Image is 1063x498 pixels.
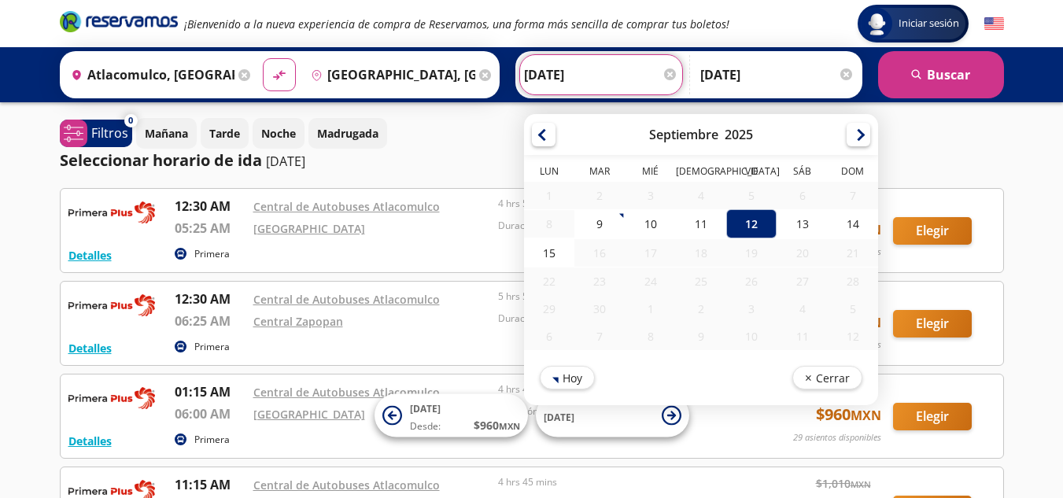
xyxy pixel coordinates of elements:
[777,323,827,350] div: 11-Oct-25
[128,114,133,127] span: 0
[625,323,675,350] div: 08-Oct-25
[574,323,625,350] div: 07-Oct-25
[827,164,877,182] th: Domingo
[726,295,777,323] div: 03-Oct-25
[498,475,736,489] p: 4 hrs 45 mins
[574,182,625,209] div: 02-Sep-25
[675,164,725,182] th: Jueves
[574,239,625,267] div: 16-Sep-25
[893,217,972,245] button: Elegir
[851,407,881,424] small: MXN
[410,402,441,415] span: [DATE]
[649,126,718,143] div: Septiembre
[524,238,574,267] div: 15-Sep-25
[816,475,871,492] span: $ 1,010
[726,323,777,350] div: 10-Oct-25
[175,475,245,494] p: 11:15 AM
[498,382,736,397] p: 4 hrs 45 mins
[253,118,305,149] button: Noche
[184,17,729,31] em: ¡Bienvenido a la nueva experiencia de compra de Reservamos, una forma más sencilla de comprar tus...
[524,295,574,323] div: 29-Sep-25
[726,209,777,238] div: 12-Sep-25
[536,394,689,437] button: [DATE]
[474,417,520,433] span: $ 960
[827,267,877,295] div: 28-Sep-25
[892,16,965,31] span: Iniciar sesión
[175,404,245,423] p: 06:00 AM
[777,209,827,238] div: 13-Sep-25
[675,295,725,323] div: 02-Oct-25
[145,125,188,142] p: Mañana
[499,420,520,432] small: MXN
[827,295,877,323] div: 05-Oct-25
[675,239,725,267] div: 18-Sep-25
[777,182,827,209] div: 06-Sep-25
[726,239,777,267] div: 19-Sep-25
[625,164,675,182] th: Miércoles
[675,267,725,295] div: 25-Sep-25
[625,295,675,323] div: 01-Oct-25
[194,247,230,261] p: Primera
[816,403,881,426] span: $ 960
[194,433,230,447] p: Primera
[827,239,877,267] div: 21-Sep-25
[253,478,440,492] a: Central de Autobuses Atlacomulco
[893,310,972,338] button: Elegir
[410,419,441,433] span: Desde:
[524,210,574,238] div: 08-Sep-25
[308,118,387,149] button: Madrugada
[700,55,854,94] input: Opcional
[498,219,736,233] p: Duración
[305,55,475,94] input: Buscar Destino
[60,120,132,147] button: 0Filtros
[544,410,574,423] span: [DATE]
[317,125,378,142] p: Madrugada
[65,55,235,94] input: Buscar Origen
[175,197,245,216] p: 12:30 AM
[68,382,155,414] img: RESERVAMOS
[625,209,675,238] div: 10-Sep-25
[68,247,112,264] button: Detalles
[893,403,972,430] button: Elegir
[498,197,736,211] p: 4 hrs 55 mins
[60,9,178,38] a: Brand Logo
[777,164,827,182] th: Sábado
[540,366,595,389] button: Hoy
[68,433,112,449] button: Detalles
[524,323,574,350] div: 06-Oct-25
[675,209,725,238] div: 11-Sep-25
[726,267,777,295] div: 26-Sep-25
[253,314,343,329] a: Central Zapopan
[675,182,725,209] div: 04-Sep-25
[625,267,675,295] div: 24-Sep-25
[253,292,440,307] a: Central de Autobuses Atlacomulco
[60,9,178,33] i: Brand Logo
[201,118,249,149] button: Tarde
[68,340,112,356] button: Detalles
[68,197,155,228] img: RESERVAMOS
[827,323,877,350] div: 12-Oct-25
[827,182,877,209] div: 07-Sep-25
[253,221,365,236] a: [GEOGRAPHIC_DATA]
[625,182,675,209] div: 03-Sep-25
[878,51,1004,98] button: Buscar
[60,149,262,172] p: Seleccionar horario de ida
[498,312,736,326] p: Duración
[792,366,862,389] button: Cerrar
[253,385,440,400] a: Central de Autobuses Atlacomulco
[375,394,528,437] button: [DATE]Desde:$960MXN
[266,152,305,171] p: [DATE]
[175,382,245,401] p: 01:15 AM
[851,478,871,490] small: MXN
[574,267,625,295] div: 23-Sep-25
[261,125,296,142] p: Noche
[574,209,625,238] div: 09-Sep-25
[777,239,827,267] div: 20-Sep-25
[175,312,245,330] p: 06:25 AM
[136,118,197,149] button: Mañana
[175,290,245,308] p: 12:30 AM
[194,340,230,354] p: Primera
[524,182,574,209] div: 01-Sep-25
[625,239,675,267] div: 17-Sep-25
[209,125,240,142] p: Tarde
